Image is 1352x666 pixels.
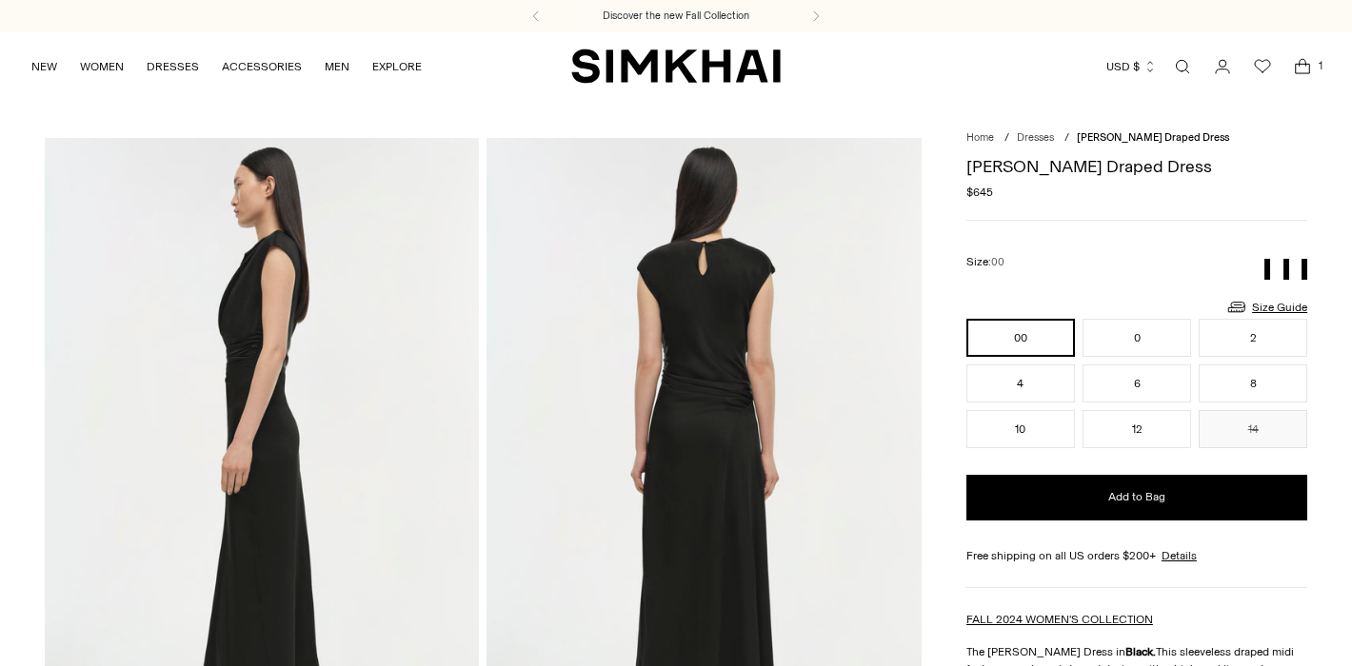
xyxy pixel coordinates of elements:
[1199,319,1307,357] button: 2
[1162,547,1197,564] a: Details
[1106,46,1157,88] button: USD $
[966,158,1307,175] h1: [PERSON_NAME] Draped Dress
[603,9,749,24] a: Discover the new Fall Collection
[966,253,1004,271] label: Size:
[991,256,1004,268] span: 00
[966,364,1075,402] button: 4
[966,130,1307,147] nav: breadcrumbs
[1083,364,1191,402] button: 6
[1083,319,1191,357] button: 0
[966,131,994,144] a: Home
[1283,48,1322,86] a: Open cart modal
[147,46,199,88] a: DRESSES
[1163,48,1202,86] a: Open search modal
[80,46,124,88] a: WOMEN
[1083,410,1191,448] button: 12
[966,184,993,201] span: $645
[325,46,349,88] a: MEN
[1243,48,1282,86] a: Wishlist
[966,319,1075,357] button: 00
[1064,130,1069,147] div: /
[1312,57,1329,74] span: 1
[1199,410,1307,448] button: 14
[966,613,1153,626] a: FALL 2024 WOMEN'S COLLECTION
[1004,130,1009,147] div: /
[966,475,1307,520] button: Add to Bag
[1017,131,1054,144] a: Dresses
[1225,295,1307,319] a: Size Guide
[222,46,302,88] a: ACCESSORIES
[1077,131,1229,144] span: [PERSON_NAME] Draped Dress
[372,46,422,88] a: EXPLORE
[1199,364,1307,402] button: 8
[966,547,1307,564] div: Free shipping on all US orders $200+
[31,46,57,88] a: NEW
[1125,645,1156,658] strong: Black.
[966,410,1075,448] button: 10
[1203,48,1242,86] a: Go to the account page
[1108,489,1165,505] span: Add to Bag
[571,48,781,85] a: SIMKHAI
